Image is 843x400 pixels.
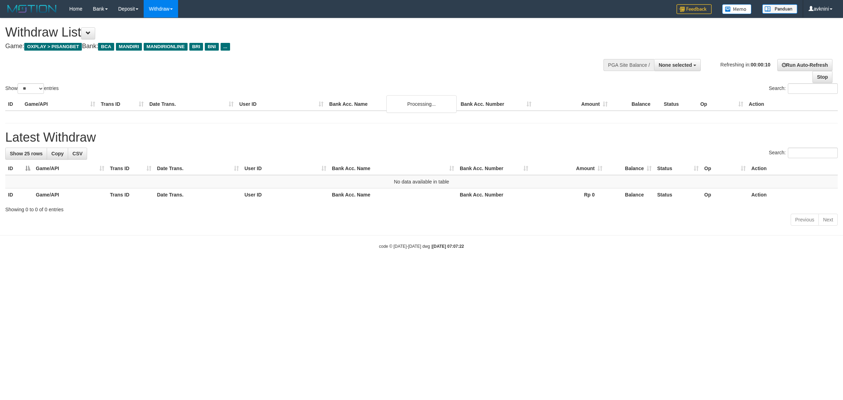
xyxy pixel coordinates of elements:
th: Date Trans. [146,98,236,111]
img: Button%20Memo.svg [722,4,752,14]
th: User ID [236,98,326,111]
span: BNI [205,43,218,51]
span: MANDIRIONLINE [144,43,188,51]
th: ID: activate to sort column descending [5,162,33,175]
th: Action [746,98,838,111]
select: Showentries [18,83,44,94]
div: Showing 0 to 0 of 0 entries [5,203,838,213]
th: Date Trans.: activate to sort column ascending [154,162,242,175]
th: Amount [534,98,610,111]
th: ID [5,188,33,201]
th: User ID [242,188,329,201]
th: ID [5,98,22,111]
th: Op [698,98,746,111]
span: Copy [51,151,64,156]
th: Trans ID [107,188,154,201]
th: Bank Acc. Number: activate to sort column ascending [457,162,531,175]
th: User ID: activate to sort column ascending [242,162,329,175]
th: Trans ID [98,98,146,111]
th: Bank Acc. Name [326,98,458,111]
th: Game/API [33,188,107,201]
th: Action [749,162,838,175]
th: Bank Acc. Name: activate to sort column ascending [329,162,457,175]
td: No data available in table [5,175,838,188]
span: ... [221,43,230,51]
a: Show 25 rows [5,148,47,160]
strong: 00:00:10 [751,62,770,67]
th: Balance: activate to sort column ascending [605,162,654,175]
input: Search: [788,83,838,94]
th: Trans ID: activate to sort column ascending [107,162,154,175]
th: Game/API [22,98,98,111]
label: Search: [769,83,838,94]
th: Balance [610,98,661,111]
input: Search: [788,148,838,158]
strong: [DATE] 07:07:22 [432,244,464,249]
img: panduan.png [762,4,797,14]
th: Game/API: activate to sort column ascending [33,162,107,175]
th: Bank Acc. Name [329,188,457,201]
h1: Latest Withdraw [5,130,838,144]
th: Balance [605,188,654,201]
label: Show entries [5,83,59,94]
h1: Withdraw List [5,25,555,39]
span: BRI [189,43,203,51]
a: Previous [791,214,819,226]
th: Bank Acc. Number [458,98,534,111]
th: Action [749,188,838,201]
th: Status [654,188,701,201]
h4: Game: Bank: [5,43,555,50]
label: Search: [769,148,838,158]
button: None selected [654,59,701,71]
a: Copy [47,148,68,160]
a: Run Auto-Refresh [777,59,832,71]
small: code © [DATE]-[DATE] dwg | [379,244,464,249]
th: Op: activate to sort column ascending [701,162,749,175]
div: PGA Site Balance / [603,59,654,71]
img: Feedback.jpg [677,4,712,14]
span: MANDIRI [116,43,142,51]
a: Next [818,214,838,226]
span: Refreshing in: [720,62,770,67]
th: Op [701,188,749,201]
th: Bank Acc. Number [457,188,531,201]
a: Stop [812,71,832,83]
th: Status: activate to sort column ascending [654,162,701,175]
span: Show 25 rows [10,151,43,156]
div: Processing... [386,95,457,113]
th: Rp 0 [531,188,605,201]
span: BCA [98,43,114,51]
th: Amount: activate to sort column ascending [531,162,605,175]
span: None selected [659,62,692,68]
span: CSV [72,151,83,156]
a: CSV [68,148,87,160]
span: OXPLAY > PISANGBET [24,43,82,51]
th: Status [661,98,698,111]
img: MOTION_logo.png [5,4,59,14]
th: Date Trans. [154,188,242,201]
